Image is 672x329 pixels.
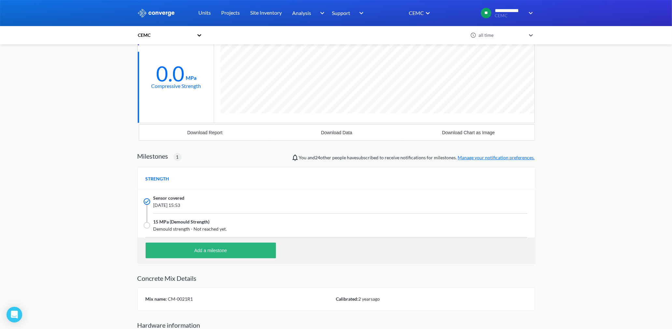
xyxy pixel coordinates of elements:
a: Manage your notification preferences. [458,155,535,160]
span: 1 [176,153,179,161]
span: Support [332,9,350,17]
span: CEMC [495,13,524,18]
span: Demould strength - Not reached yet. [153,225,449,233]
span: 15 MPa (Demould Strength) [153,218,210,225]
span: Analysis [293,9,311,17]
div: Compressive Strength [151,82,201,90]
div: CEMC [408,9,424,17]
div: CEMC [137,32,193,39]
span: You and people have subscribed to receive notifications for milestones. [299,154,535,161]
button: Add a milestone [146,243,276,258]
img: logo_ewhite.svg [137,9,175,17]
div: Download Chart as Image [442,130,495,135]
img: downArrow.svg [524,9,535,17]
span: Calibrated: [336,296,359,302]
img: downArrow.svg [355,9,365,17]
div: 0.0 [156,65,184,82]
img: notifications-icon.svg [291,154,299,162]
img: downArrow.svg [316,9,326,17]
button: Download Report [139,125,271,140]
img: icon-clock.svg [470,32,476,38]
span: Declan Houlihan, Mircea Zagrean, Alaa Bouayed, Nathan Rogers, Mark Stirland, Liliana Cortina, Har... [315,155,332,160]
h2: Hardware information [137,321,535,329]
span: [DATE] 15:53 [153,202,449,209]
span: CM-0021R1 [167,296,193,302]
button: Download Chart as Image [403,125,535,140]
h2: Milestones [137,152,168,160]
div: Download Data [321,130,352,135]
span: 2 years ago [359,296,380,302]
div: all time [477,32,526,39]
span: STRENGTH [146,175,169,182]
span: Mix name: [146,296,167,302]
button: Download Data [271,125,403,140]
span: Sensor covered [153,194,185,202]
h2: Concrete Mix Details [137,274,535,282]
div: Download Report [187,130,222,135]
div: Open Intercom Messenger [7,307,22,322]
